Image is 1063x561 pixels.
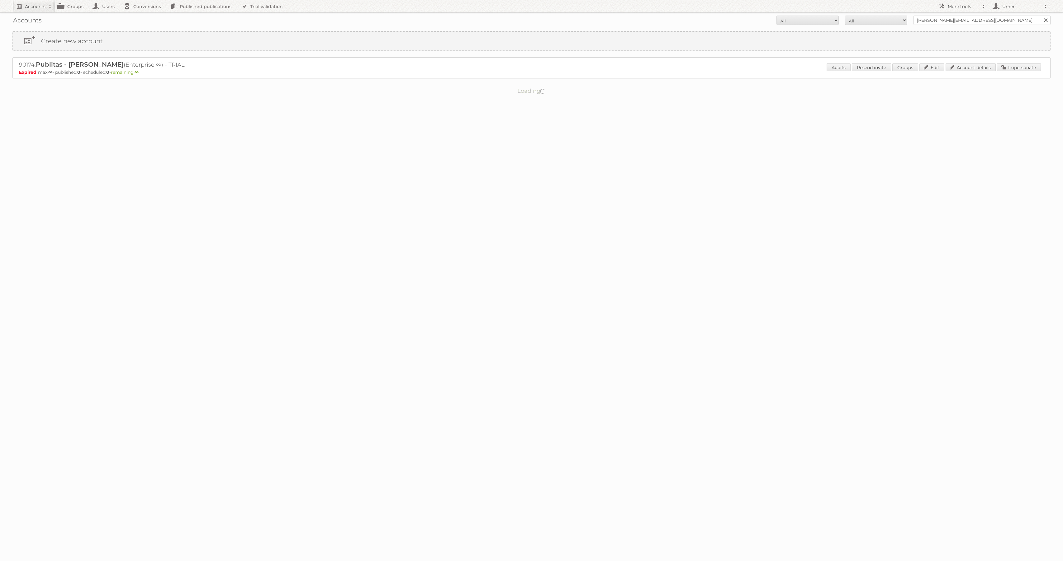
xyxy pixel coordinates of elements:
[135,69,139,75] strong: ∞
[25,3,45,10] h2: Accounts
[13,32,1050,50] a: Create new account
[892,63,918,71] a: Groups
[852,63,891,71] a: Resend invite
[19,69,38,75] span: Expired
[946,63,996,71] a: Account details
[19,69,1044,75] p: max: - published: - scheduled: -
[919,63,944,71] a: Edit
[827,63,851,71] a: Audits
[498,85,565,97] p: Loading
[36,61,124,68] span: Publitas - [PERSON_NAME]
[77,69,80,75] strong: 0
[111,69,139,75] span: remaining:
[48,69,52,75] strong: ∞
[106,69,109,75] strong: 0
[997,63,1041,71] a: Impersonate
[948,3,979,10] h2: More tools
[1001,3,1041,10] h2: Umer
[19,61,237,69] h2: 90174: (Enterprise ∞) - TRIAL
